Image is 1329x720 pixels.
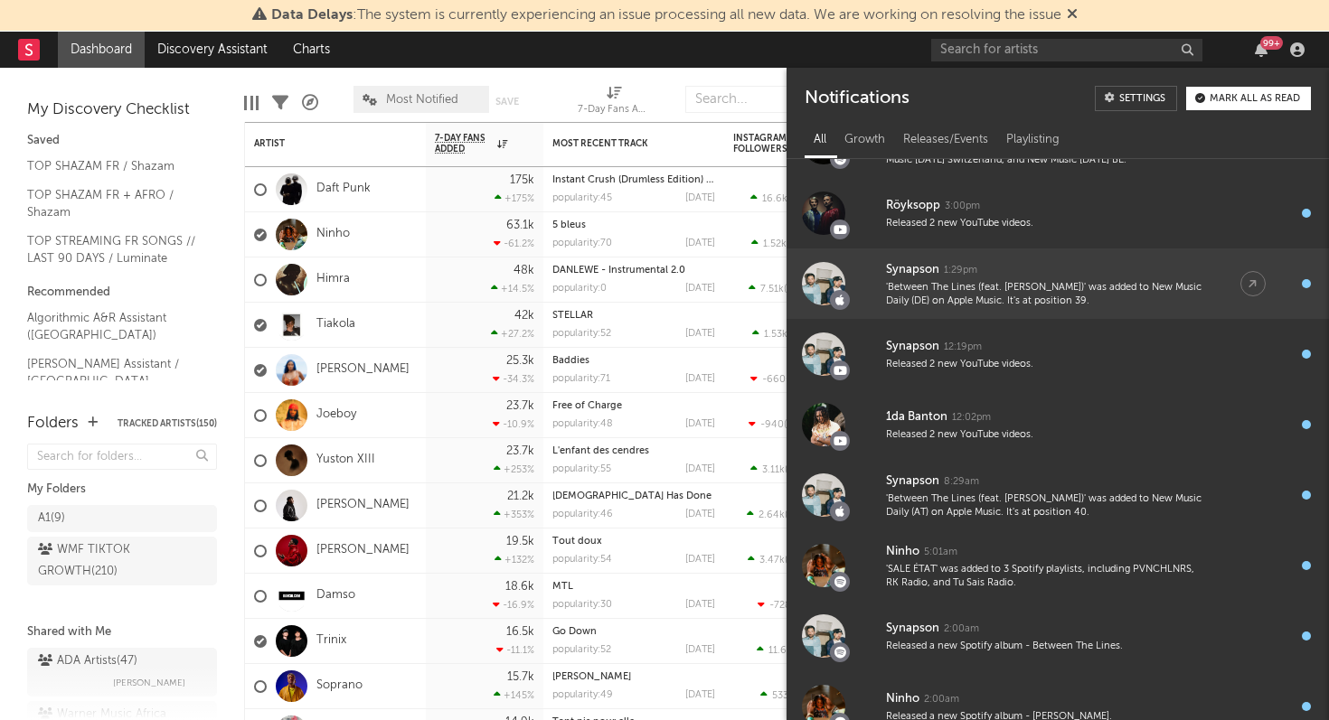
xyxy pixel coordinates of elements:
[552,464,611,474] div: popularity: 55
[27,99,217,121] div: My Discovery Checklist
[38,508,65,529] div: A1 ( 9 )
[27,505,217,532] a: A1(9)
[886,217,1204,230] div: Released 2 new YouTube videos.
[495,554,534,566] div: +132 %
[997,125,1069,155] div: Playlisting
[552,175,715,185] div: Instant Crush (Drumless Edition) (feat. Julian Casablancas)
[759,556,785,566] span: 3.47k
[27,354,199,391] a: [PERSON_NAME] Assistant / [GEOGRAPHIC_DATA]
[145,32,280,68] a: Discovery Assistant
[685,86,821,113] input: Search...
[763,239,787,249] span: 1.52k
[495,192,534,204] div: +175 %
[271,8,1061,23] span: : The system is currently experiencing an issue processing all new data. We are working on resolv...
[552,491,712,501] a: [DEMOGRAPHIC_DATA] Has Done
[685,193,715,203] div: [DATE]
[552,374,610,384] div: popularity: 71
[886,358,1204,371] div: Released 2 new YouTube videos.
[38,539,165,583] div: WMF TIKTOK GROWTH ( 210 )
[493,418,534,430] div: -10.9 %
[685,329,715,339] div: [DATE]
[1095,86,1177,111] a: Settings
[1210,94,1300,104] div: Mark all as read
[886,688,919,710] div: Ninho
[27,185,199,222] a: TOP SHAZAM FR + AFRO / Shazam
[924,693,959,706] div: 2:00am
[758,599,824,611] div: ( )
[491,283,534,295] div: +14.5 %
[507,671,534,683] div: 15.7k
[944,622,979,636] div: 2:00am
[552,446,715,456] div: L'enfant des cendres
[787,389,1329,460] a: 1da Banton12:02pmReleased 2 new YouTube videos.
[552,311,715,321] div: STELLAR
[552,356,715,366] div: Baddies
[1260,36,1283,50] div: 99 +
[552,600,612,610] div: popularity: 30
[316,588,355,603] a: Damso
[506,220,534,231] div: 63.1k
[768,646,792,656] span: 11.6k
[552,582,573,592] a: MTL
[27,156,199,176] a: TOP SHAZAM FR / Shazam
[552,238,612,248] div: popularity: 70
[552,672,631,682] a: [PERSON_NAME]
[578,77,650,129] div: 7-Day Fans Added (7-Day Fans Added)
[944,264,977,277] div: 1:29pm
[751,238,824,249] div: ( )
[552,510,613,519] div: popularity: 46
[552,645,611,655] div: popularity: 52
[27,282,217,304] div: Recommended
[280,32,343,68] a: Charts
[945,200,980,213] div: 3:00pm
[944,475,979,489] div: 8:29am
[495,97,519,107] button: Save
[552,627,597,637] a: Go Down
[886,428,1204,442] div: Released 2 new YouTube videos.
[552,555,612,565] div: popularity: 54
[27,479,217,500] div: My Folders
[316,498,410,513] a: [PERSON_NAME]
[805,125,835,155] div: All
[552,311,593,321] a: STELLAR
[118,419,217,428] button: Tracked Artists(150)
[886,336,939,358] div: Synapson
[494,509,534,520] div: +353 %
[759,510,785,520] span: 2.64k
[748,554,824,566] div: ( )
[494,463,534,475] div: +253 %
[514,265,534,276] div: 48k
[757,644,824,656] div: ( )
[506,626,534,638] div: 16.5k
[272,77,288,129] div: Filters
[750,373,824,385] div: ( )
[733,133,796,154] div: Instagram Followers
[27,308,199,345] a: Algorithmic A&R Assistant ([GEOGRAPHIC_DATA])
[760,689,824,701] div: ( )
[787,530,1329,601] a: Ninho5:01am'SALE ÉTAT' was added to 3 Spotify playlists, including PVNCHLNRS, RK Radio, and Tu Sa...
[302,77,318,129] div: A&R Pipeline
[254,138,390,149] div: Artist
[750,192,824,204] div: ( )
[552,401,715,411] div: Free of Charge
[552,220,715,230] div: 5 bleus
[760,285,784,295] span: 7.51k
[805,86,909,111] div: Notifications
[552,582,715,592] div: MTL
[496,644,534,656] div: -11.1 %
[552,175,814,185] a: Instant Crush (Drumless Edition) (feat. [PERSON_NAME])
[494,238,534,249] div: -61.2 %
[762,194,787,204] span: 16.6k
[552,138,688,149] div: Most Recent Track
[113,672,185,694] span: [PERSON_NAME]
[316,678,363,694] a: Soprano
[886,640,1204,653] div: Released a new Spotify album - Between The Lines.
[552,220,586,230] a: 5 bleus
[886,541,919,563] div: Ninho
[685,464,715,474] div: [DATE]
[769,601,791,611] span: -728
[552,284,607,294] div: popularity: 0
[552,537,715,547] div: Tout doux
[316,453,375,468] a: Yuston XIII
[886,471,939,492] div: Synapson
